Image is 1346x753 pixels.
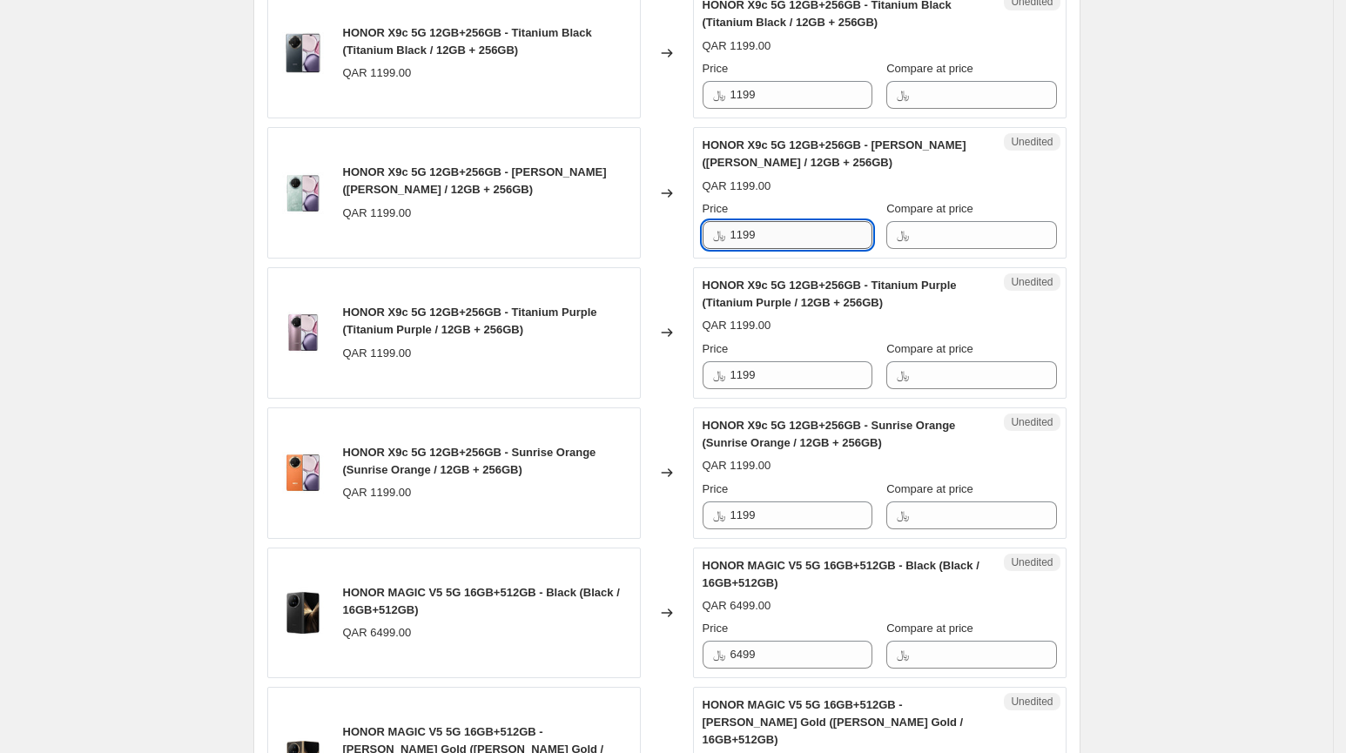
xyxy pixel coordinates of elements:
[897,648,909,661] span: ﷼
[703,37,771,55] div: QAR 1199.00
[703,138,966,169] span: HONOR X9c 5G 12GB+256GB - [PERSON_NAME] ([PERSON_NAME] / 12GB + 256GB)
[703,698,964,746] span: HONOR MAGIC V5 5G 16GB+512GB - [PERSON_NAME] Gold ([PERSON_NAME] Gold / 16GB+512GB)
[713,508,725,521] span: ﷼
[886,342,973,355] span: Compare at price
[343,26,592,57] span: HONOR X9c 5G 12GB+256GB - Titanium Black (Titanium Black / 12GB + 256GB)
[277,27,329,79] img: HONOR-X9c-5G-12GB_256GB-Titanium-Black_d283a6b8-4719-4f7c-884a-1db67f5bbbce_80x.jpg
[1011,275,1053,289] span: Unedited
[343,345,412,362] div: QAR 1199.00
[343,306,597,336] span: HONOR X9c 5G 12GB+256GB - Titanium Purple (Titanium Purple / 12GB + 256GB)
[897,228,909,241] span: ﷼
[277,167,329,219] img: HONOR-X9c-5G--12GB_256GB-Jade-Cyan_dd967e69-0670-4d06-9f63-98573066c1b3_80x.jpg
[277,306,329,359] img: HONOR-X9c-5G-12GB_256GB-Titanium-Purple_e56b5c36-1cdb-4d00-a908-8d93ef15d1bc_80x.jpg
[703,202,729,215] span: Price
[703,342,729,355] span: Price
[713,368,725,381] span: ﷼
[343,165,607,196] span: HONOR X9c 5G 12GB+256GB - [PERSON_NAME] ([PERSON_NAME] / 12GB + 256GB)
[343,484,412,501] div: QAR 1199.00
[1011,695,1053,709] span: Unedited
[343,205,412,222] div: QAR 1199.00
[1011,555,1053,569] span: Unedited
[886,202,973,215] span: Compare at price
[703,622,729,635] span: Price
[713,648,725,661] span: ﷼
[1011,415,1053,429] span: Unedited
[343,446,596,476] span: HONOR X9c 5G 12GB+256GB - Sunrise Orange (Sunrise Orange / 12GB + 256GB)
[703,317,771,334] div: QAR 1199.00
[886,622,973,635] span: Compare at price
[703,279,957,309] span: HONOR X9c 5G 12GB+256GB - Titanium Purple (Titanium Purple / 12GB + 256GB)
[703,419,956,449] span: HONOR X9c 5G 12GB+256GB - Sunrise Orange (Sunrise Orange / 12GB + 256GB)
[897,508,909,521] span: ﷼
[703,457,771,474] div: QAR 1199.00
[343,64,412,82] div: QAR 1199.00
[897,88,909,101] span: ﷼
[713,88,725,101] span: ﷼
[703,178,771,195] div: QAR 1199.00
[343,624,412,642] div: QAR 6499.00
[703,559,979,589] span: HONOR MAGIC V5 5G 16GB+512GB - Black (Black / 16GB+512GB)
[703,482,729,495] span: Price
[343,586,620,616] span: HONOR MAGIC V5 5G 16GB+512GB - Black (Black / 16GB+512GB)
[1011,135,1053,149] span: Unedited
[277,587,329,639] img: MKT_Maybach_Identity-Pictures-ID-_-Black-___open-back_JPG_3000_20250522_80x.jpg
[277,447,329,499] img: HONOR-X9c-5G-12GB_256GB-Sunrise-Orange_89e61a5c-29ba-4f3a-a88c-245bc57e8018_80x.jpg
[886,482,973,495] span: Compare at price
[703,597,771,615] div: QAR 6499.00
[703,62,729,75] span: Price
[886,62,973,75] span: Compare at price
[897,368,909,381] span: ﷼
[713,228,725,241] span: ﷼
